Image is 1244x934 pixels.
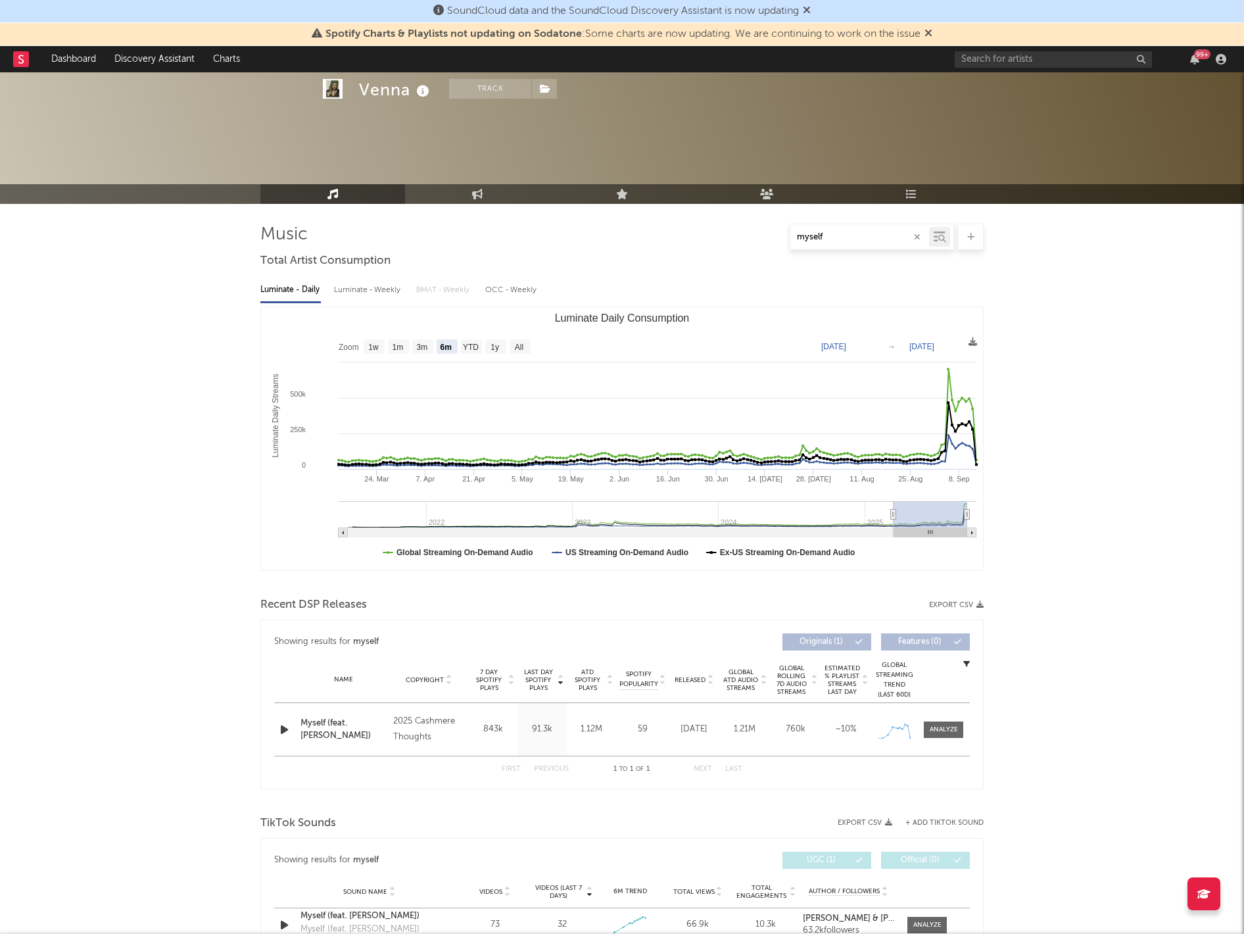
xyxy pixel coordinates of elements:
[343,888,387,896] span: Sound Name
[463,343,479,352] text: YTD
[782,633,871,651] button: Originals(1)
[849,475,874,483] text: 11. Aug
[353,852,379,868] div: myself
[672,723,716,736] div: [DATE]
[364,475,389,483] text: 24. Mar
[471,668,506,692] span: 7 Day Spotify Plays
[720,548,855,557] text: Ex-US Streaming On-Demand Audio
[619,723,665,736] div: 59
[290,426,306,433] text: 250k
[924,29,932,39] span: Dismiss
[532,884,585,900] span: Videos (last 7 days)
[42,46,105,72] a: Dashboard
[416,475,435,483] text: 7. Apr
[325,29,582,39] span: Spotify Charts & Playlists not updating on Sodatone
[723,723,767,736] div: 1.21M
[600,887,661,897] div: 6M Trend
[449,79,531,99] button: Track
[909,342,934,351] text: [DATE]
[490,343,499,352] text: 1y
[892,820,984,827] button: + Add TikTok Sound
[694,766,712,773] button: Next
[881,852,970,869] button: Official(0)
[838,819,892,827] button: Export CSV
[274,633,622,651] div: Showing results for
[521,668,556,692] span: Last Day Spotify Plays
[260,816,336,831] span: TikTok Sounds
[735,918,796,931] div: 10.3k
[271,374,280,457] text: Luminate Daily Streams
[773,664,809,696] span: Global Rolling 7D Audio Streams
[790,232,929,243] input: Search by song name or URL
[796,475,831,483] text: 28. [DATE]
[723,668,759,692] span: Global ATD Audio Streams
[512,475,534,483] text: 5. May
[447,6,799,16] span: SoundCloud data and the SoundCloud Discovery Assistant is now updating
[803,914,894,923] a: [PERSON_NAME] & [PERSON_NAME]
[368,343,379,352] text: 1w
[890,856,950,864] span: Official ( 0 )
[1190,54,1199,64] button: 99+
[462,475,485,483] text: 21. Apr
[570,723,613,736] div: 1.12M
[302,461,306,469] text: 0
[261,307,983,570] svg: Luminate Daily Consumption
[656,475,680,483] text: 16. Jun
[521,723,563,736] div: 91.3k
[824,723,868,736] div: ~ 10 %
[334,279,403,301] div: Luminate - Weekly
[515,343,523,352] text: All
[485,279,538,301] div: OCC - Weekly
[791,638,851,646] span: Originals ( 1 )
[782,852,871,869] button: UGC(1)
[890,638,950,646] span: Features ( 0 )
[809,887,880,896] span: Author / Followers
[929,601,984,609] button: Export CSV
[555,312,690,324] text: Luminate Daily Consumption
[300,717,387,743] a: Myself (feat. [PERSON_NAME])
[479,888,502,896] span: Videos
[949,475,970,483] text: 8. Sep
[534,766,569,773] button: Previous
[325,29,921,39] span: : Some charts are now updating. We are continuing to work on the issue
[565,548,688,557] text: US Streaming On-Demand Audio
[406,676,444,684] span: Copyright
[1194,49,1210,59] div: 99 +
[821,342,846,351] text: [DATE]
[558,475,585,483] text: 19. May
[619,670,658,689] span: Spotify Popularity
[725,766,742,773] button: Last
[881,633,970,651] button: Features(0)
[393,714,465,745] div: 2025 Cashmere Thoughts
[300,910,438,923] a: Myself (feat. [PERSON_NAME])
[204,46,249,72] a: Charts
[471,723,514,736] div: 843k
[558,918,567,931] div: 32
[955,51,1152,68] input: Search for artists
[260,279,321,301] div: Luminate - Daily
[441,343,452,352] text: 6m
[636,766,644,772] span: of
[260,597,367,613] span: Recent DSP Releases
[773,723,817,736] div: 760k
[888,342,896,351] text: →
[339,343,359,352] text: Zoom
[803,6,811,16] span: Dismiss
[290,390,306,398] text: 500k
[105,46,204,72] a: Discovery Assistant
[595,762,667,777] div: 1 1 1
[673,888,715,896] span: Total Views
[570,668,605,692] span: ATD Spotify Plays
[667,918,729,931] div: 66.9k
[675,676,706,684] span: Released
[417,343,428,352] text: 3m
[874,660,914,700] div: Global Streaming Trend (Last 60D)
[353,634,379,650] div: myself
[735,884,788,900] span: Total Engagements
[393,343,404,352] text: 1m
[610,475,629,483] text: 2. Jun
[898,475,922,483] text: 25. Aug
[619,766,627,772] span: to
